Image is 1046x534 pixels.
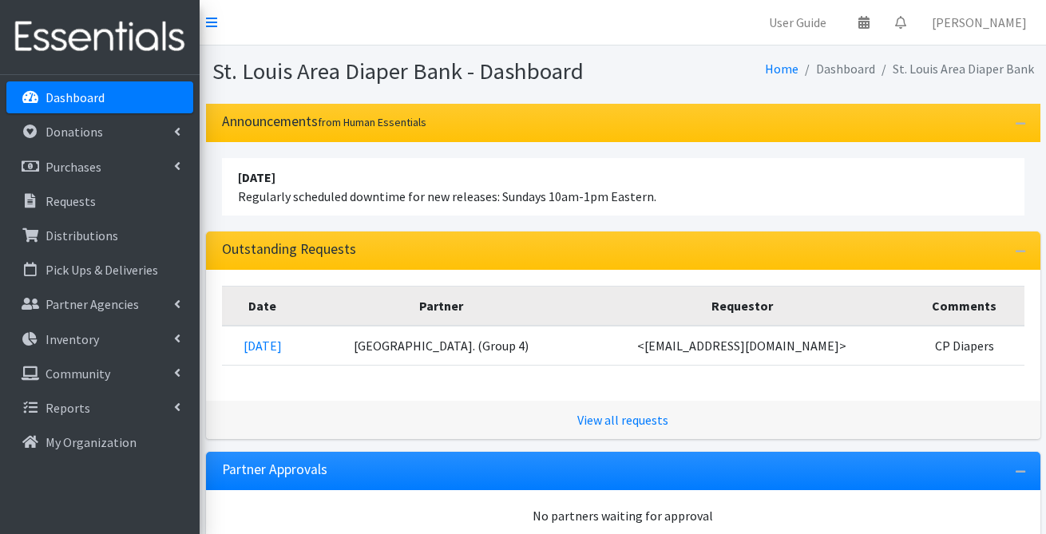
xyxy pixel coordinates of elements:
[222,461,327,478] h3: Partner Approvals
[303,326,580,366] td: [GEOGRAPHIC_DATA]. (Group 4)
[46,296,139,312] p: Partner Agencies
[222,286,303,326] th: Date
[6,323,193,355] a: Inventory
[580,286,905,326] th: Requestor
[46,434,137,450] p: My Organization
[6,10,193,64] img: HumanEssentials
[6,426,193,458] a: My Organization
[905,326,1024,366] td: CP Diapers
[222,241,356,258] h3: Outstanding Requests
[6,288,193,320] a: Partner Agencies
[6,151,193,183] a: Purchases
[577,412,668,428] a: View all requests
[6,116,193,148] a: Donations
[905,286,1024,326] th: Comments
[6,358,193,390] a: Community
[46,262,158,278] p: Pick Ups & Deliveries
[318,115,426,129] small: from Human Essentials
[46,400,90,416] p: Reports
[222,158,1024,216] li: Regularly scheduled downtime for new releases: Sundays 10am-1pm Eastern.
[6,220,193,251] a: Distributions
[222,506,1024,525] div: No partners waiting for approval
[6,254,193,286] a: Pick Ups & Deliveries
[212,57,617,85] h1: St. Louis Area Diaper Bank - Dashboard
[46,193,96,209] p: Requests
[756,6,839,38] a: User Guide
[46,331,99,347] p: Inventory
[798,57,875,81] li: Dashboard
[875,57,1034,81] li: St. Louis Area Diaper Bank
[919,6,1040,38] a: [PERSON_NAME]
[46,227,118,243] p: Distributions
[303,286,580,326] th: Partner
[244,338,282,354] a: [DATE]
[46,89,105,105] p: Dashboard
[6,81,193,113] a: Dashboard
[765,61,798,77] a: Home
[46,124,103,140] p: Donations
[6,185,193,217] a: Requests
[580,326,905,366] td: <[EMAIL_ADDRESS][DOMAIN_NAME]>
[222,113,426,130] h3: Announcements
[6,392,193,424] a: Reports
[238,169,275,185] strong: [DATE]
[46,366,110,382] p: Community
[46,159,101,175] p: Purchases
